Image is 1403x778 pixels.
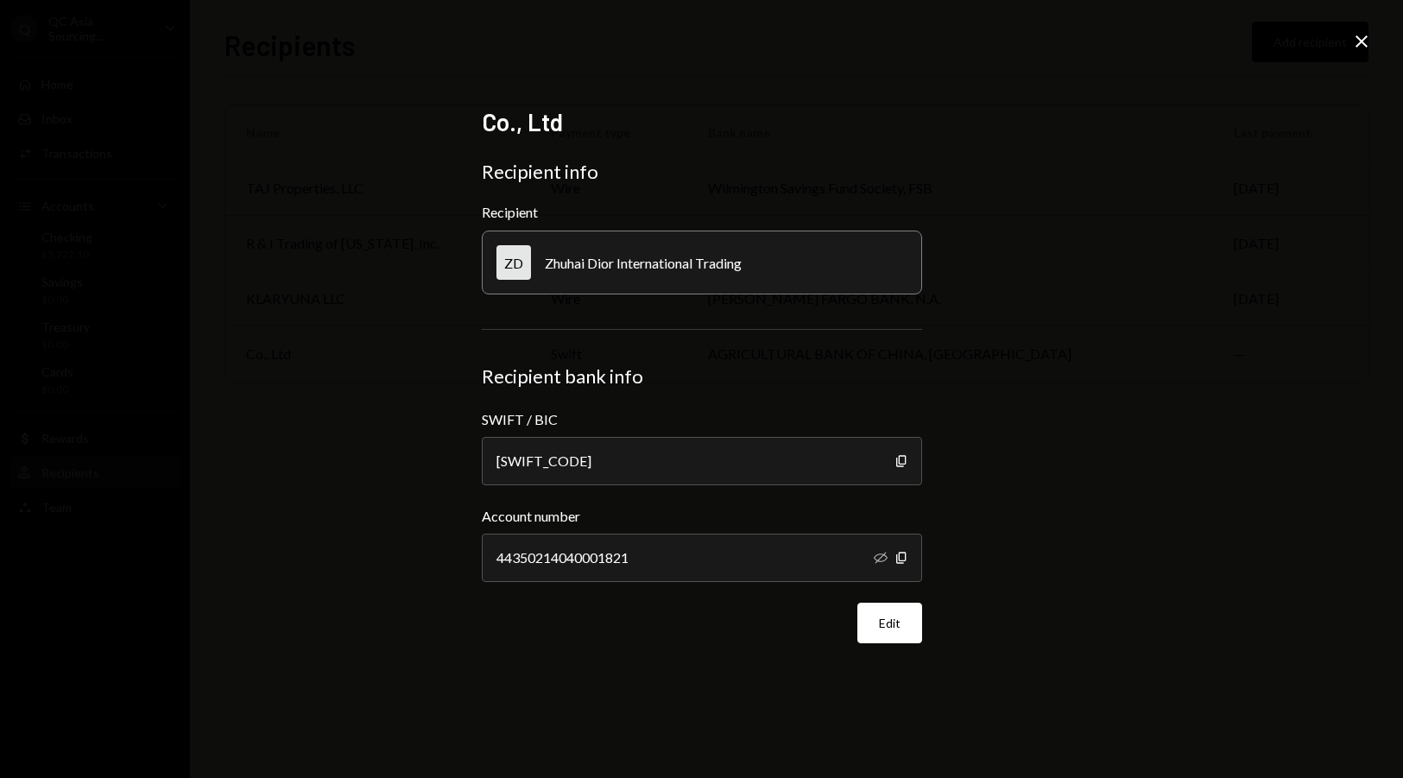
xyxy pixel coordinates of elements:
[482,534,922,582] div: 44350214040001821
[482,437,922,485] div: [SWIFT_CODE]
[482,204,922,220] div: Recipient
[482,409,922,430] label: SWIFT / BIC
[545,255,742,271] div: Zhuhai Dior International Trading
[496,245,531,280] div: ZD
[482,160,922,184] div: Recipient info
[482,364,922,389] div: Recipient bank info
[857,603,922,643] button: Edit
[482,506,922,527] label: Account number
[482,105,922,139] h2: Co., Ltd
